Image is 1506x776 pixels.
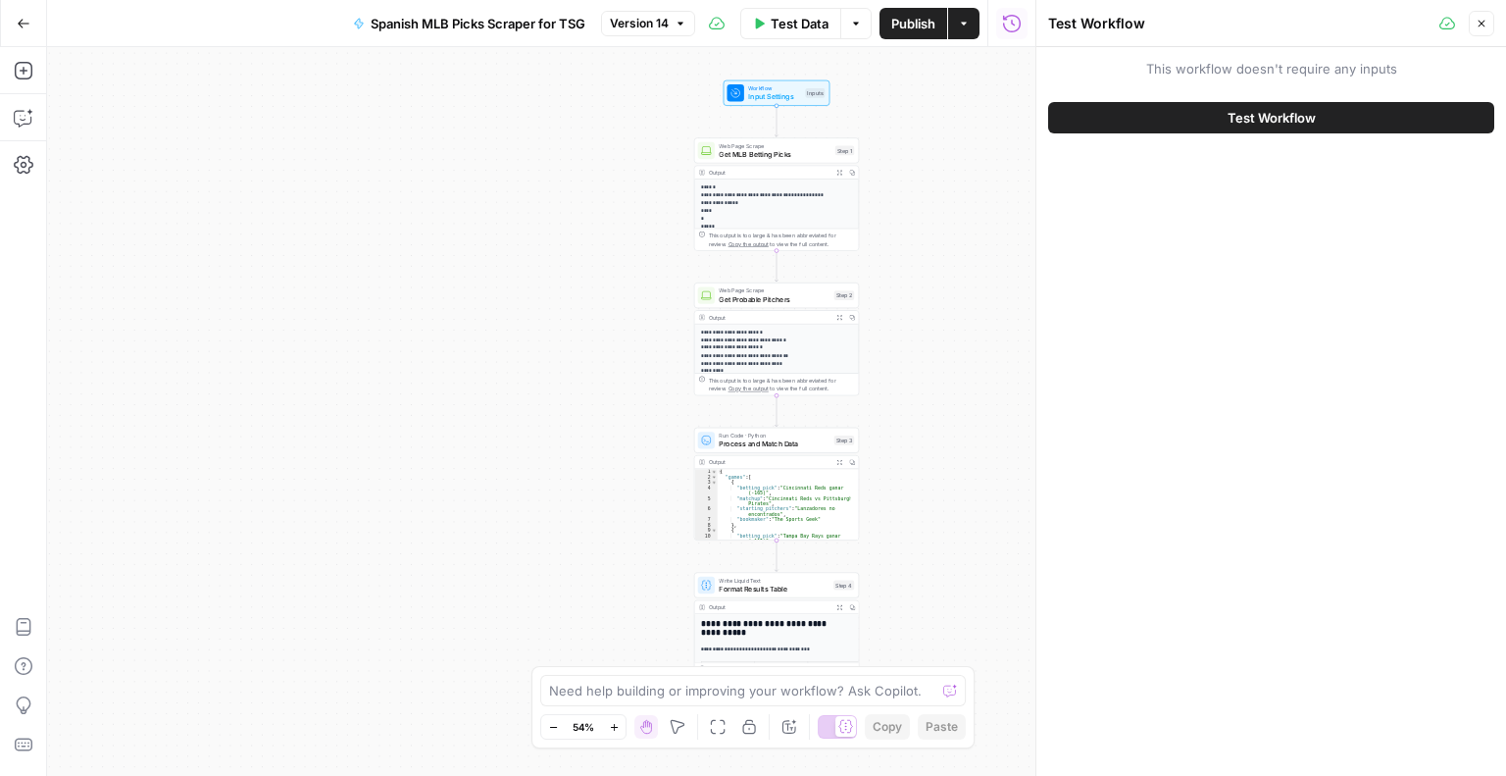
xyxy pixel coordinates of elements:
[728,386,769,392] span: Copy the output
[719,584,828,595] span: Format Results Table
[694,428,859,541] div: Run Code · PythonProcess and Match DataStep 3Output{ "games":[ { "betting_pick":"Cincinnati Reds ...
[719,149,830,160] span: Get MLB Betting Picks
[775,541,778,572] g: Edge from step_3 to step_4
[711,480,717,485] span: Toggle code folding, rows 3 through 8
[918,714,966,740] button: Paste
[694,80,859,106] div: WorkflowInput SettingsInputs
[805,88,825,98] div: Inputs
[573,719,594,735] span: 54%
[1228,108,1316,128] span: Test Workflow
[834,290,855,300] div: Step 2
[1048,102,1494,133] button: Test Workflow
[694,517,717,522] div: 7
[709,168,830,177] div: Output
[775,106,778,137] g: Edge from start to step_1
[865,714,910,740] button: Copy
[694,469,717,474] div: 1
[694,533,717,543] div: 10
[371,14,585,33] span: Spanish MLB Picks Scraper for TSG
[711,528,717,533] span: Toggle code folding, rows 9 through 14
[719,576,828,585] span: Write Liquid Text
[694,485,717,495] div: 4
[694,528,717,533] div: 9
[775,250,778,282] g: Edge from step_1 to step_2
[771,14,828,33] span: Test Data
[709,231,855,247] div: This output is too large & has been abbreviated for review. to view the full content.
[601,11,695,36] button: Version 14
[740,8,840,39] button: Test Data
[719,286,829,295] span: Web Page Scrape
[834,436,855,445] div: Step 3
[711,469,717,474] span: Toggle code folding, rows 1 through 73
[719,432,829,440] span: Run Code · Python
[926,718,958,736] span: Paste
[711,475,717,480] span: Toggle code folding, rows 2 through 69
[748,84,801,93] span: Workflow
[1048,59,1494,78] span: This workflow doesn't require any inputs
[775,395,778,427] g: Edge from step_2 to step_3
[341,8,597,39] button: Spanish MLB Picks Scraper for TSG
[719,439,829,449] span: Process and Match Data
[610,15,669,32] span: Version 14
[833,581,854,591] div: Step 4
[694,475,717,480] div: 2
[719,141,830,150] span: Web Page Scrape
[879,8,947,39] button: Publish
[891,14,935,33] span: Publish
[709,313,830,322] div: Output
[709,602,830,611] div: Output
[694,522,717,527] div: 8
[694,480,717,485] div: 3
[748,91,801,102] span: Input Settings
[709,458,830,467] div: Output
[694,495,717,506] div: 5
[709,376,855,392] div: This output is too large & has been abbreviated for review. to view the full content.
[719,294,829,305] span: Get Probable Pitchers
[835,146,855,156] div: Step 1
[694,506,717,517] div: 6
[873,718,902,736] span: Copy
[728,240,769,247] span: Copy the output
